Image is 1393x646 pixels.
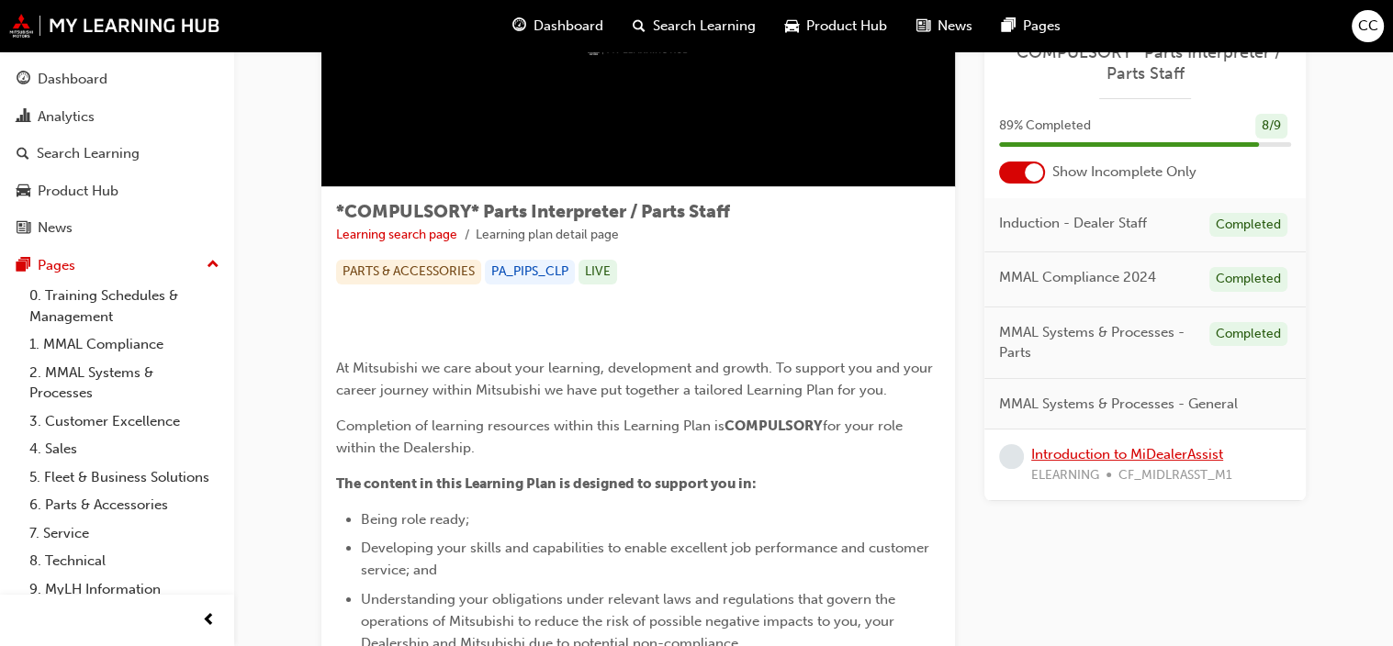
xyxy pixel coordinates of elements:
div: PA_PIPS_CLP [485,260,575,284]
a: 7. Service [22,519,227,548]
a: 0. Training Schedules & Management [22,282,227,330]
span: search-icon [17,146,29,162]
button: Pages [7,249,227,283]
span: MMAL Systems & Processes - General [999,394,1238,415]
a: news-iconNews [902,7,987,45]
a: 5. Fleet & Business Solutions [22,463,227,492]
span: 89 % Completed [999,116,1091,137]
a: car-iconProduct Hub [770,7,902,45]
a: *COMPULSORY* Parts Interpreter / Parts Staff [999,42,1291,84]
a: 4. Sales [22,435,227,463]
a: News [7,211,227,245]
div: 8 / 9 [1255,114,1287,139]
span: guage-icon [512,15,526,38]
span: MMAL Compliance 2024 [999,267,1156,288]
div: Completed [1209,322,1287,347]
span: MMAL Systems & Processes - Parts [999,322,1195,363]
span: Dashboard [534,16,603,37]
div: Pages [38,255,75,276]
span: ELEARNING [1031,465,1099,486]
a: 8. Technical [22,547,227,575]
span: Completion of learning resources within this Learning Plan is [336,418,725,434]
span: learningRecordVerb_NONE-icon [999,444,1024,469]
div: News [38,217,73,239]
span: CC [1358,16,1378,37]
div: PARTS & ACCESSORIES [336,260,481,284]
span: Being role ready; [361,511,469,528]
a: Introduction to MiDealerAssist [1031,446,1223,462]
span: for your role within the Dealership. [336,418,906,456]
span: Show Incomplete Only [1052,161,1196,183]
a: 6. Parts & Accessories [22,491,227,519]
span: At Mitsubishi we care about your learning, development and growth. To support you and your career... [336,360,937,398]
span: The content in this Learning Plan is designed to support you in: [336,475,757,492]
span: news-icon [916,15,930,38]
a: 3. Customer Excellence [22,407,227,436]
span: guage-icon [17,72,30,88]
span: car-icon [17,184,30,200]
span: up-icon [207,253,219,277]
span: Search Learning [653,16,756,37]
a: guage-iconDashboard [498,7,618,45]
span: Pages [1023,16,1061,37]
span: CF_MIDLRASST_M1 [1118,465,1232,486]
a: Search Learning [7,137,227,171]
div: Product Hub [38,181,118,202]
span: prev-icon [202,609,216,632]
div: Search Learning [37,143,140,164]
a: Dashboard [7,62,227,96]
span: Product Hub [806,16,887,37]
button: CC [1352,10,1384,42]
div: Dashboard [38,69,107,90]
span: COMPULSORY [725,418,823,434]
a: Learning search page [336,227,457,242]
span: Induction - Dealer Staff [999,213,1147,234]
a: 9. MyLH Information [22,575,227,604]
a: Product Hub [7,174,227,208]
div: Completed [1209,213,1287,238]
div: Analytics [38,106,95,128]
span: car-icon [785,15,799,38]
span: Developing your skills and capabilities to enable excellent job performance and customer service;... [361,540,933,578]
div: Completed [1209,267,1287,292]
span: *COMPULSORY* Parts Interpreter / Parts Staff [336,201,730,222]
span: search-icon [633,15,646,38]
span: chart-icon [17,109,30,126]
a: pages-iconPages [987,7,1075,45]
li: Learning plan detail page [476,225,619,246]
span: pages-icon [1002,15,1016,38]
a: Analytics [7,100,227,134]
a: search-iconSearch Learning [618,7,770,45]
span: News [938,16,972,37]
a: 1. MMAL Compliance [22,330,227,359]
div: LIVE [579,260,617,284]
span: news-icon [17,220,30,237]
span: pages-icon [17,258,30,274]
img: mmal [9,14,220,38]
button: DashboardAnalyticsSearch LearningProduct HubNews [7,59,227,249]
a: 2. MMAL Systems & Processes [22,359,227,407]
